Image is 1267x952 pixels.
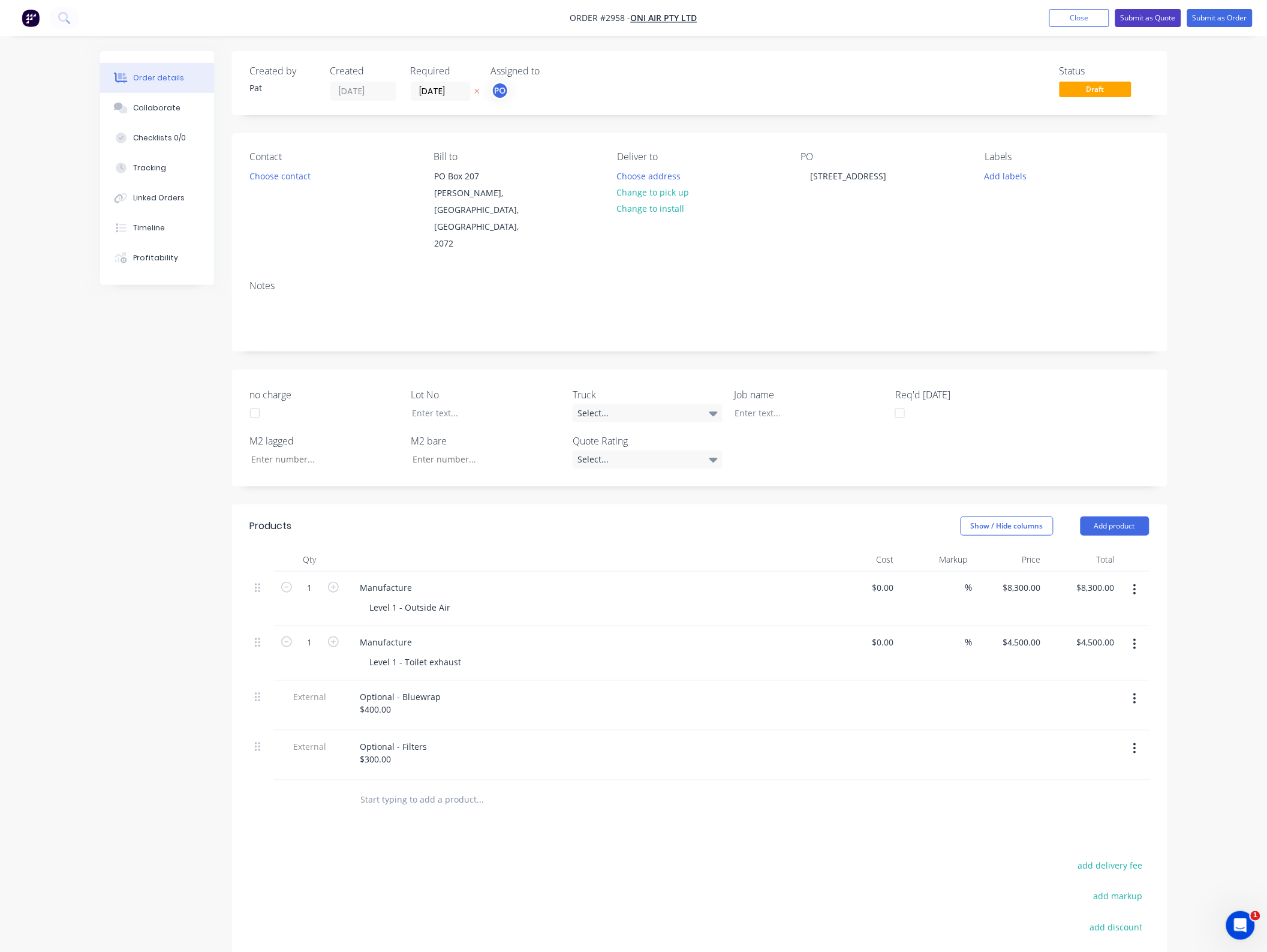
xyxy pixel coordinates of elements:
[411,65,477,77] div: Required
[351,633,422,651] div: Manufacture
[133,253,178,263] div: Profitability
[250,280,1149,292] div: Notes
[402,451,561,469] input: Enter number...
[573,434,723,448] label: Quote Rating
[1251,911,1260,921] span: 1
[133,73,184,83] div: Order details
[100,63,214,93] button: Order details
[573,388,723,402] label: Truck
[1060,82,1131,97] span: Draft
[899,548,973,572] div: Markup
[631,13,697,24] a: Oni Air Pty Ltd
[250,388,400,402] label: no charge
[133,163,166,173] div: Tracking
[801,167,896,185] div: [STREET_ADDRESS]
[100,183,214,213] button: Linked Orders
[100,153,214,183] button: Tracking
[330,65,396,77] div: Created
[978,167,1033,184] button: Add labels
[100,123,214,153] button: Checklists 0/0
[250,151,414,163] div: Contact
[133,103,180,113] div: Collaborate
[1088,888,1149,905] button: add markup
[985,151,1149,163] div: Labels
[351,738,437,768] div: Optional - Filters $300.00
[434,185,534,252] div: [PERSON_NAME], [GEOGRAPHIC_DATA], [GEOGRAPHIC_DATA], 2072
[1046,548,1119,572] div: Total
[243,167,317,184] button: Choose contact
[411,388,561,402] label: Lot No
[570,13,631,24] span: Order #2958 -
[22,9,40,27] img: Factory
[1081,516,1149,536] button: Add product
[961,516,1054,536] button: Show / Hide columns
[1115,9,1181,27] button: Submit as Quote
[610,184,696,200] button: Change to pick up
[241,451,399,469] input: Enter number...
[973,548,1046,572] div: Price
[610,200,691,217] button: Change to install
[351,688,451,718] div: Optional - Bluewrap $400.00
[826,548,899,572] div: Cost
[1049,9,1109,27] button: Close
[573,451,723,469] div: Select...
[617,151,781,163] div: Deliver to
[734,388,884,402] label: Job name
[250,65,316,77] div: Created by
[133,193,185,203] div: Linked Orders
[351,579,422,596] div: Manufacture
[965,635,973,649] span: %
[274,548,346,572] div: Qty
[360,599,461,616] div: Level 1 - Outside Air
[434,168,534,185] div: PO Box 207
[895,388,1045,402] label: Req'd [DATE]
[279,740,341,753] span: External
[965,581,973,594] span: %
[133,133,186,143] div: Checklists 0/0
[1060,65,1149,77] div: Status
[100,93,214,123] button: Collaborate
[360,653,471,671] div: Level 1 - Toilet exhaust
[801,151,965,163] div: PO
[100,213,214,243] button: Timeline
[250,434,400,448] label: M2 lagged
[250,82,316,94] div: Pat
[434,151,598,163] div: Bill to
[250,519,292,533] div: Products
[1072,858,1149,874] button: add delivery fee
[573,404,723,422] div: Select...
[491,65,611,77] div: Assigned to
[279,690,341,703] span: External
[424,167,544,253] div: PO Box 207[PERSON_NAME], [GEOGRAPHIC_DATA], [GEOGRAPHIC_DATA], 2072
[100,243,214,273] button: Profitability
[1187,9,1253,27] button: Submit as Order
[491,82,509,100] button: PO
[133,223,165,233] div: Timeline
[411,434,561,448] label: M2 bare
[1084,920,1149,936] button: add discount
[360,788,600,812] input: Start typing to add a product...
[1226,911,1255,940] iframe: Intercom live chat
[610,167,687,184] button: Choose address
